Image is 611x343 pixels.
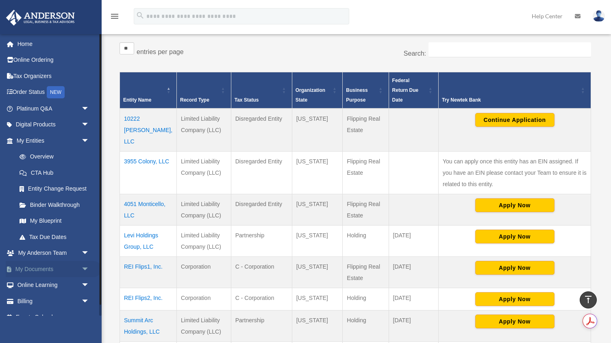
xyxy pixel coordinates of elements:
[235,97,259,103] span: Tax Status
[123,97,151,103] span: Entity Name
[292,226,343,257] td: [US_STATE]
[120,109,177,152] td: 10222 [PERSON_NAME], LLC
[110,14,120,21] a: menu
[120,310,177,342] td: Summit Arc Holdings, LLC
[4,10,77,26] img: Anderson Advisors Platinum Portal
[120,194,177,226] td: 4051 Monticello, LLC
[475,292,554,306] button: Apply Now
[6,309,102,326] a: Events Calendar
[475,315,554,328] button: Apply Now
[580,291,597,308] a: vertical_align_top
[11,149,93,165] a: Overview
[81,245,98,262] span: arrow_drop_down
[110,11,120,21] i: menu
[442,95,578,105] div: Try Newtek Bank
[81,117,98,133] span: arrow_drop_down
[593,10,605,22] img: User Pic
[343,194,389,226] td: Flipping Real Estate
[343,109,389,152] td: Flipping Real Estate
[120,288,177,310] td: REI Flips2, Inc.
[231,310,292,342] td: Partnership
[11,181,98,197] a: Entity Change Request
[81,261,98,278] span: arrow_drop_down
[177,288,231,310] td: Corporation
[11,165,98,181] a: CTA Hub
[343,152,389,194] td: Flipping Real Estate
[137,48,184,55] label: entries per page
[81,293,98,310] span: arrow_drop_down
[11,229,98,245] a: Tax Due Dates
[346,87,367,103] span: Business Purpose
[231,288,292,310] td: C - Corporation
[120,152,177,194] td: 3955 Colony, LLC
[231,152,292,194] td: Disregarded Entity
[6,100,102,117] a: Platinum Q&Aarrow_drop_down
[6,68,102,84] a: Tax Organizers
[81,100,98,117] span: arrow_drop_down
[583,295,593,304] i: vertical_align_top
[475,113,554,127] button: Continue Application
[292,152,343,194] td: [US_STATE]
[343,257,389,288] td: Flipping Real Estate
[231,72,292,109] th: Tax Status: Activate to sort
[6,84,102,101] a: Order StatusNEW
[343,288,389,310] td: Holding
[439,152,591,194] td: You can apply once this entity has an EIN assigned. If you have an EIN please contact your Team t...
[404,50,426,57] label: Search:
[231,194,292,226] td: Disregarded Entity
[177,72,231,109] th: Record Type: Activate to sort
[180,97,209,103] span: Record Type
[120,72,177,109] th: Entity Name: Activate to invert sorting
[475,261,554,275] button: Apply Now
[292,288,343,310] td: [US_STATE]
[177,226,231,257] td: Limited Liability Company (LLC)
[475,198,554,212] button: Apply Now
[6,117,102,133] a: Digital Productsarrow_drop_down
[6,245,102,261] a: My Anderson Teamarrow_drop_down
[389,288,438,310] td: [DATE]
[292,194,343,226] td: [US_STATE]
[389,226,438,257] td: [DATE]
[11,213,98,229] a: My Blueprint
[177,109,231,152] td: Limited Liability Company (LLC)
[81,132,98,149] span: arrow_drop_down
[11,197,98,213] a: Binder Walkthrough
[231,226,292,257] td: Partnership
[231,257,292,288] td: C - Corporation
[389,72,438,109] th: Federal Return Due Date: Activate to sort
[392,78,419,103] span: Federal Return Due Date
[177,152,231,194] td: Limited Liability Company (LLC)
[343,72,389,109] th: Business Purpose: Activate to sort
[6,132,98,149] a: My Entitiesarrow_drop_down
[475,230,554,243] button: Apply Now
[292,310,343,342] td: [US_STATE]
[439,72,591,109] th: Try Newtek Bank : Activate to sort
[120,226,177,257] td: Levi Holdings Group, LLC
[177,257,231,288] td: Corporation
[343,226,389,257] td: Holding
[177,310,231,342] td: Limited Liability Company (LLC)
[120,257,177,288] td: REI Flips1, Inc.
[47,86,65,98] div: NEW
[343,310,389,342] td: Holding
[389,310,438,342] td: [DATE]
[6,277,102,293] a: Online Learningarrow_drop_down
[6,293,102,309] a: Billingarrow_drop_down
[136,11,145,20] i: search
[81,277,98,294] span: arrow_drop_down
[292,257,343,288] td: [US_STATE]
[389,257,438,288] td: [DATE]
[292,72,343,109] th: Organization State: Activate to sort
[231,109,292,152] td: Disregarded Entity
[292,109,343,152] td: [US_STATE]
[6,261,102,277] a: My Documentsarrow_drop_down
[177,194,231,226] td: Limited Liability Company (LLC)
[296,87,325,103] span: Organization State
[6,36,102,52] a: Home
[6,52,102,68] a: Online Ordering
